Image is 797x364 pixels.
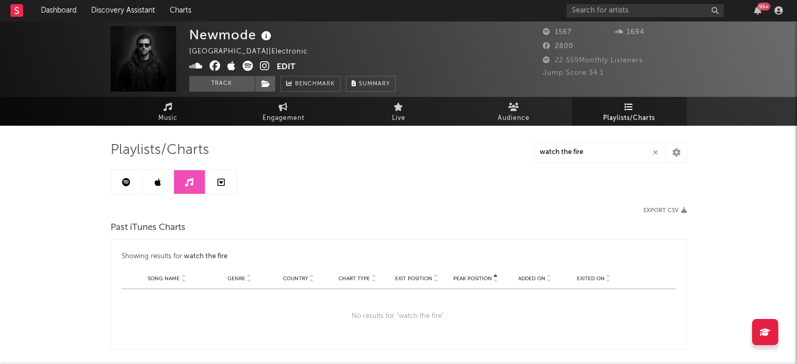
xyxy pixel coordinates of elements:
[392,112,406,125] span: Live
[603,112,655,125] span: Playlists/Charts
[577,275,605,282] span: Exited On
[226,97,341,126] a: Engagement
[227,275,245,282] span: Genre
[111,144,209,157] span: Playlists/Charts
[339,275,370,282] span: Chart Type
[263,112,304,125] span: Engagement
[543,70,604,76] span: Jump Score: 34.1
[346,76,396,92] button: Summary
[643,207,687,214] button: Export CSV
[518,275,545,282] span: Added On
[283,275,308,282] span: Country
[572,97,687,126] a: Playlists/Charts
[295,78,335,91] span: Benchmark
[189,46,320,58] div: [GEOGRAPHIC_DATA] | Electronic
[277,61,296,74] button: Edit
[498,112,530,125] span: Audience
[456,97,572,126] a: Audience
[148,275,180,282] span: Song Name
[122,289,676,344] div: No results for " watch the fire ".
[280,76,341,92] a: Benchmark
[757,3,770,10] div: 99 +
[534,142,665,163] input: Search Playlists/Charts
[189,26,274,43] div: Newmode
[111,222,185,234] span: Past iTunes Charts
[615,29,645,36] span: 1694
[184,250,227,263] div: watch the fire
[395,275,432,282] span: Exit Position
[543,57,643,64] span: 22 559 Monthly Listeners
[111,97,226,126] a: Music
[543,29,572,36] span: 1567
[566,4,724,17] input: Search for artists
[359,81,390,87] span: Summary
[158,112,178,125] span: Music
[543,43,573,50] span: 2800
[341,97,456,126] a: Live
[453,275,492,282] span: Peak Position
[754,6,761,15] button: 99+
[122,250,676,263] div: Showing results for
[189,76,255,92] button: Track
